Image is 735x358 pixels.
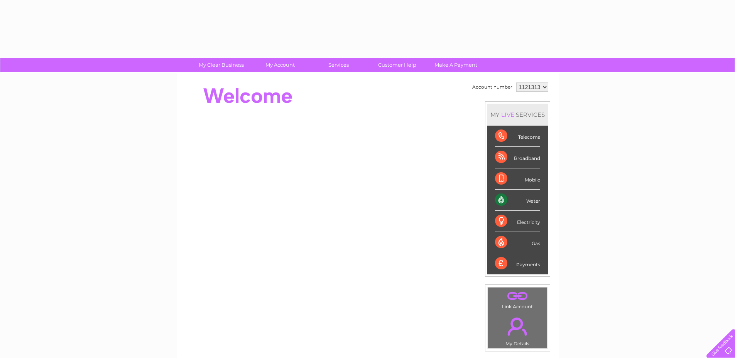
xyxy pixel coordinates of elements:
[307,58,370,72] a: Services
[490,313,545,340] a: .
[495,232,540,253] div: Gas
[470,81,514,94] td: Account number
[495,126,540,147] div: Telecoms
[189,58,253,72] a: My Clear Business
[495,211,540,232] div: Electricity
[490,289,545,303] a: .
[365,58,429,72] a: Customer Help
[487,104,548,126] div: MY SERVICES
[488,311,547,349] td: My Details
[248,58,312,72] a: My Account
[500,111,516,118] div: LIVE
[495,190,540,211] div: Water
[495,168,540,190] div: Mobile
[495,147,540,168] div: Broadband
[424,58,488,72] a: Make A Payment
[488,287,547,311] td: Link Account
[495,253,540,274] div: Payments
